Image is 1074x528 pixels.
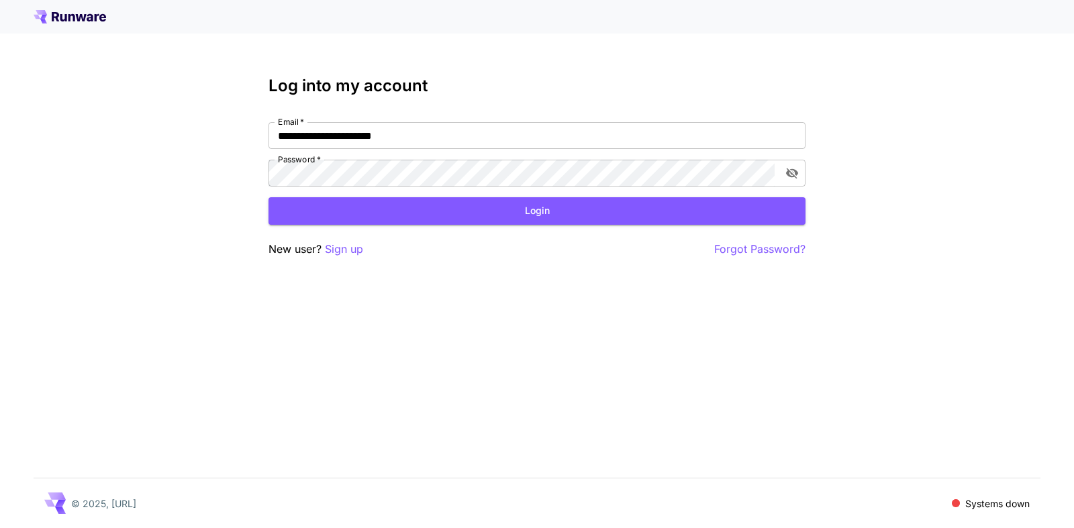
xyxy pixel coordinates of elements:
button: Forgot Password? [714,241,805,258]
button: Login [268,197,805,225]
p: New user? [268,241,363,258]
label: Password [278,154,321,165]
label: Email [278,116,304,127]
p: © 2025, [URL] [71,496,136,511]
button: Sign up [325,241,363,258]
button: toggle password visibility [780,161,804,185]
h3: Log into my account [268,76,805,95]
p: Systems down [965,496,1030,511]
